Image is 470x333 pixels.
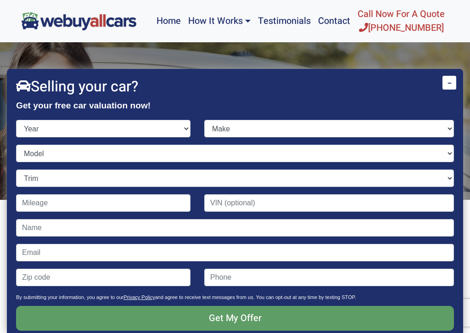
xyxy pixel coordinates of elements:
a: How It Works [185,4,254,39]
a: Call Now For A Quote[PHONE_NUMBER] [354,4,448,39]
p: By submitting your information, you agree to our and agree to receive text messages from us. You ... [16,293,454,306]
a: Home [153,4,185,39]
img: We Buy All Cars in NJ logo [22,12,136,30]
input: Mileage [16,194,190,212]
input: Email [16,244,454,261]
a: Privacy Policy [123,294,155,300]
input: Phone [204,269,454,286]
input: Get My Offer [16,306,454,331]
a: Testimonials [254,4,314,39]
h2: Selling your car? [16,78,454,96]
a: Contact [314,4,354,39]
input: Zip code [16,269,190,286]
strong: Get your free car valuation now! [16,101,151,110]
input: Name [16,219,454,237]
input: VIN (optional) [204,194,454,212]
